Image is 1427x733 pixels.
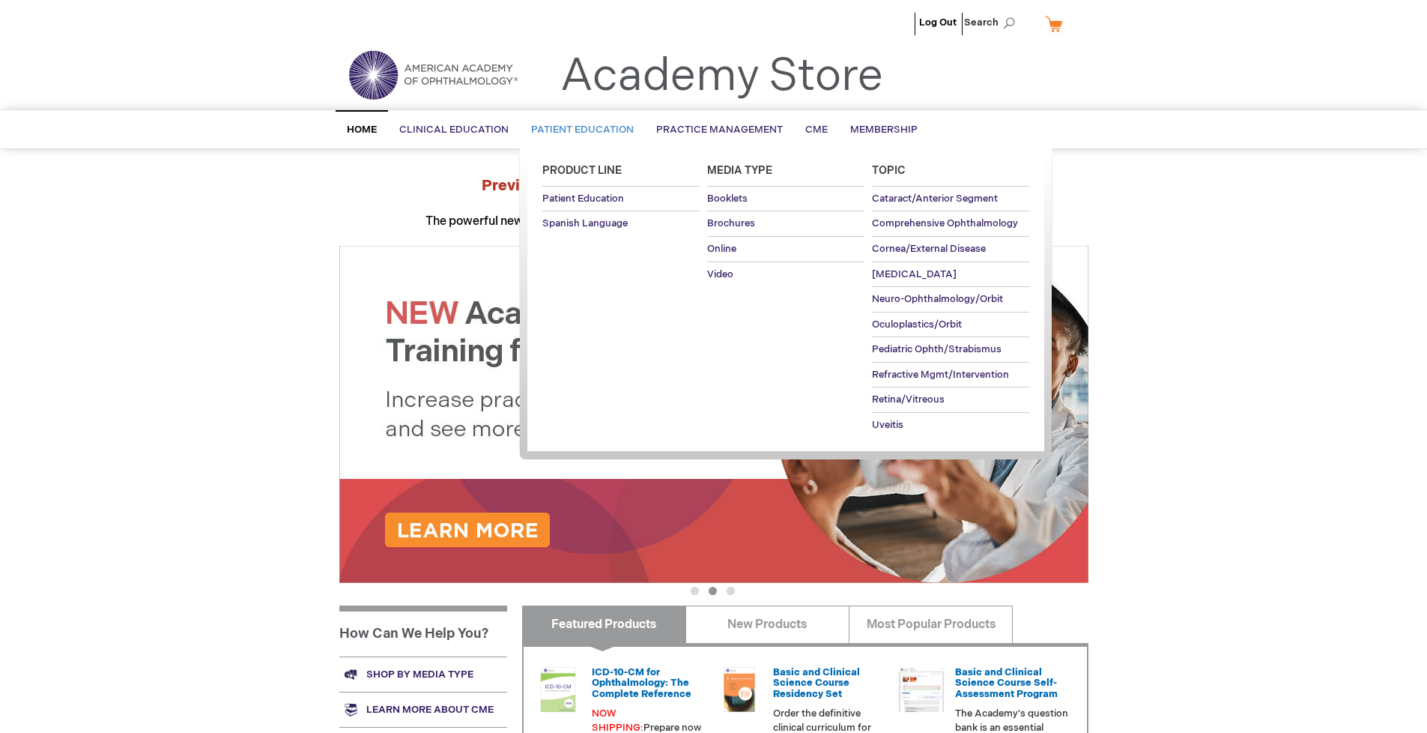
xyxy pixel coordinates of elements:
span: Search [964,7,1021,37]
button: 2 of 3 [709,587,717,595]
span: Refractive Mgmt/Intervention [872,369,1009,381]
span: Cornea/External Disease [872,243,986,255]
a: ICD-10-CM for Ophthalmology: The Complete Reference [592,666,691,700]
span: Media Type [707,164,772,177]
img: bcscself_20.jpg [899,667,944,712]
span: Pediatric Ophth/Strabismus [872,343,1002,355]
h1: How Can We Help You? [339,606,507,657]
span: Practice Management [656,124,783,136]
span: Patient Education [531,124,634,136]
span: [MEDICAL_DATA] [872,268,957,280]
span: Patient Education [542,193,624,205]
button: 1 of 3 [691,587,699,595]
span: Uveitis [872,419,903,431]
span: Brochures [707,217,755,229]
button: 3 of 3 [727,587,735,595]
span: Membership [850,124,918,136]
span: Topic [872,164,906,177]
a: New Products [685,606,849,643]
span: Spanish Language [542,217,628,229]
a: Log Out [919,16,957,28]
a: Basic and Clinical Science Course Self-Assessment Program [955,666,1058,700]
a: Most Popular Products [849,606,1013,643]
span: Home [347,124,377,136]
span: Retina/Vitreous [872,393,945,405]
a: Shop by media type [339,657,507,692]
span: Comprehensive Ophthalmology [872,217,1018,229]
img: 02850963u_47.png [717,667,762,712]
span: CME [805,124,828,136]
span: Video [707,268,733,280]
span: Booklets [707,193,748,205]
a: Learn more about CME [339,692,507,727]
a: Academy Store [560,49,883,103]
span: Neuro-Ophthalmology/Orbit [872,293,1003,305]
a: Featured Products [522,606,686,643]
span: Product Line [542,164,622,177]
span: Cataract/Anterior Segment [872,193,998,205]
strong: Preview the at AAO 2025 [482,177,945,195]
span: Online [707,243,736,255]
span: Clinical Education [399,124,509,136]
a: Basic and Clinical Science Course Residency Set [773,666,860,700]
img: 0120008u_42.png [536,667,581,712]
span: Oculoplastics/Orbit [872,319,962,331]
